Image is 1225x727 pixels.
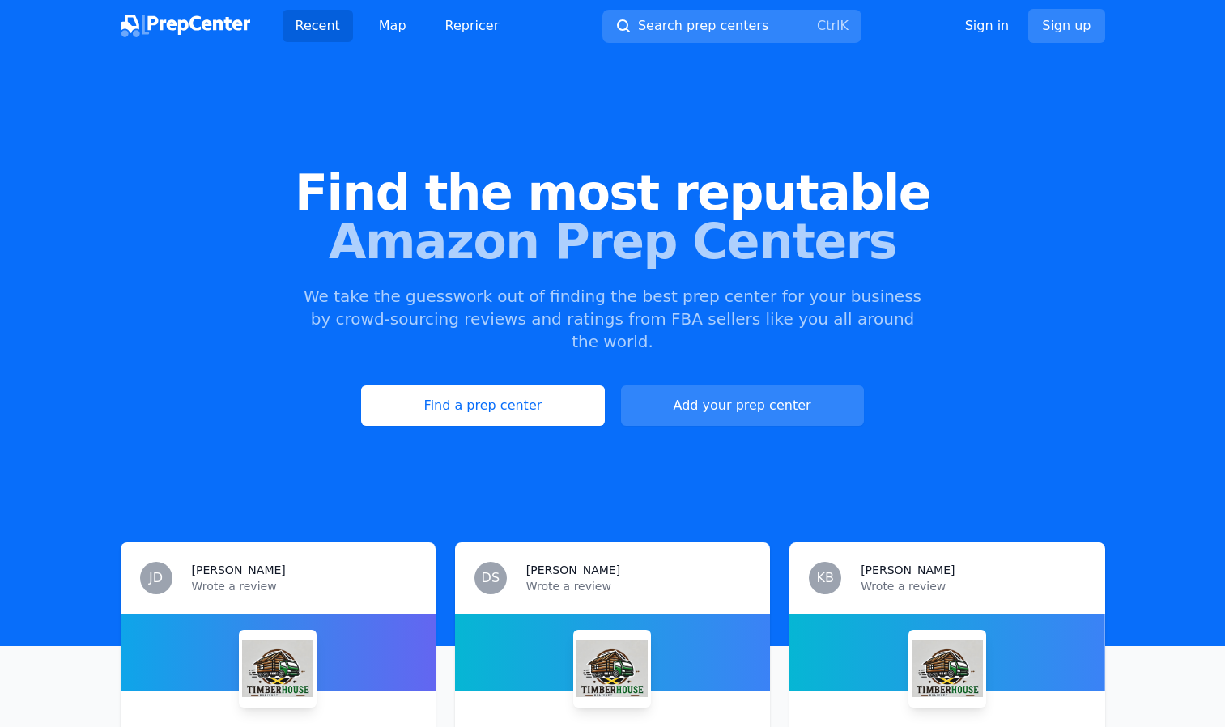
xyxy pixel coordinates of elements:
span: Amazon Prep Centers [26,217,1199,266]
a: Recent [283,10,353,42]
h3: [PERSON_NAME] [861,562,955,578]
p: Wrote a review [526,578,751,594]
a: Map [366,10,419,42]
p: We take the guesswork out of finding the best prep center for your business by crowd-sourcing rev... [302,285,924,353]
h3: [PERSON_NAME] [192,562,286,578]
span: JD [149,572,163,585]
img: Timberhouse Delivery Limited [242,633,313,704]
kbd: Ctrl [817,18,840,33]
a: Repricer [432,10,513,42]
button: Search prep centersCtrlK [602,10,861,43]
span: Find the most reputable [26,168,1199,217]
span: Search prep centers [638,16,768,36]
span: KB [816,572,833,585]
span: DS [482,572,500,585]
a: Sign up [1028,9,1104,43]
img: PrepCenter [121,15,250,37]
kbd: K [840,18,849,33]
p: Wrote a review [861,578,1085,594]
a: Sign in [965,16,1010,36]
a: Add your prep center [621,385,864,426]
img: Timberhouse Delivery Limited [576,633,648,704]
p: Wrote a review [192,578,416,594]
img: Timberhouse Delivery Limited [912,633,983,704]
h3: [PERSON_NAME] [526,562,620,578]
a: Find a prep center [361,385,604,426]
